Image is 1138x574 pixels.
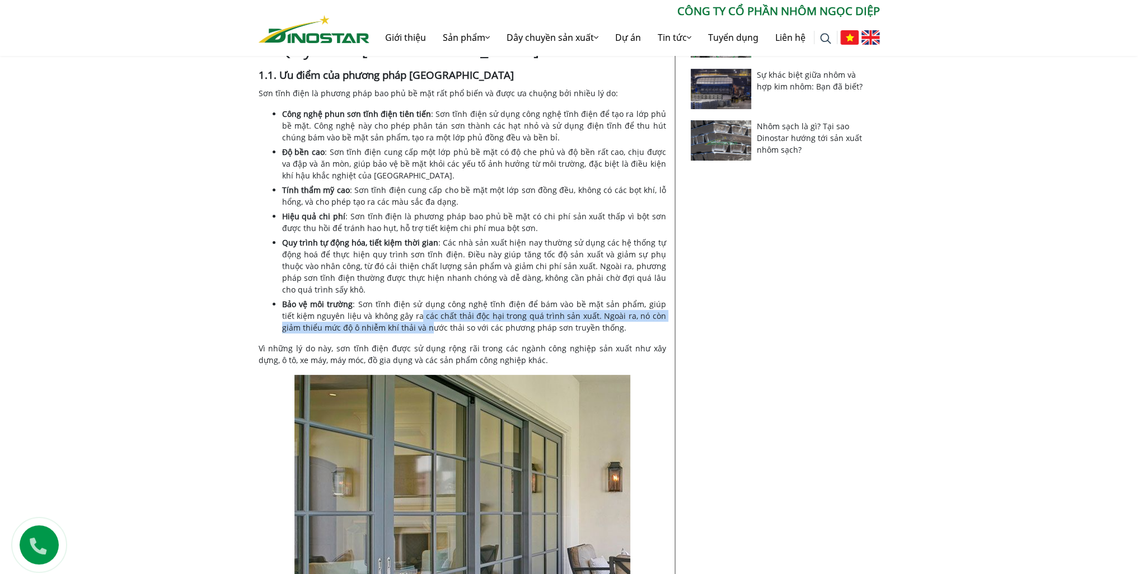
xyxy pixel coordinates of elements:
b: Độ bền cao [282,147,325,157]
img: Nhôm sạch là gì? Tại sao Dinostar hướng tới sản xuất nhôm sạch? [691,120,752,161]
a: Tin tức [649,20,700,55]
a: Liên hệ [767,20,814,55]
span: Sơn tĩnh điện là phương pháp bao phủ bề mặt rất phổ biến và được ưa chuộng bởi nhiều lý do: [259,88,618,98]
a: Nhôm sạch là gì? Tại sao Dinostar hướng tới sản xuất nhôm sạch? [757,121,862,155]
b: Bảo vệ môi trường [282,299,353,309]
p: CÔNG TY CỔ PHẦN NHÔM NGỌC DIỆP [369,3,880,20]
a: Sản phẩm [434,20,498,55]
b: Công nghệ phun sơn tĩnh điện tiên tiến [282,109,432,119]
a: Dự án [607,20,649,55]
h2: 1. Quy trình [GEOGRAPHIC_DATA] [259,38,666,59]
span: 1.1. Ưu điểm của phương pháp [GEOGRAPHIC_DATA] [259,68,514,82]
span: : Sơn tĩnh điện cung cấp một lớp phủ bề mặt có độ che phủ và độ bền rất cao, chịu được va đập và ... [282,147,666,181]
span: : Sơn tĩnh điện là phương pháp bao phủ bề mặt có chi phí sản xuất thấp vì bột sơn được thu hồi để... [282,211,666,233]
b: Tính thẩm mỹ cao [282,185,350,195]
img: Nhôm Dinostar [259,15,369,43]
b: Quy trình tự động hóa, tiết kiệm thời gian [282,237,438,248]
a: Dây chuyền sản xuất [498,20,607,55]
span: Vì những lý do này, sơn tĩnh điện được sử dụng rộng rãi trong các ngành công nghiệp sản xuất như ... [259,343,666,365]
img: Tiếng Việt [840,30,859,45]
img: search [820,33,831,44]
a: Giới thiệu [377,20,434,55]
a: Sự khác biệt giữa nhôm và hợp kim nhôm: Bạn đã biết? [757,69,863,92]
span: : Các nhà sản xuất hiện nay thường sử dụng các hệ thống tự động hoá để thực hiện quy trình sơn tĩ... [282,237,666,295]
img: English [861,30,880,45]
img: Sự khác biệt giữa nhôm và hợp kim nhôm: Bạn đã biết? [691,69,752,109]
span: : Sơn tĩnh điện cung cấp cho bề mặt một lớp sơn đồng đều, không có các bọt khí, lỗ hổng, và cho p... [282,185,666,207]
span: : Sơn tĩnh điện sử dụng công nghệ tĩnh điện để bám vào bề mặt sản phẩm, giúp tiết kiệm nguyên liệ... [282,299,666,333]
a: Tuyển dụng [700,20,767,55]
b: Hiệu quả chi phí [282,211,345,222]
span: : Sơn tĩnh điện sử dụng công nghệ tĩnh điện để tạo ra lớp phủ bề mặt. Công nghệ này cho phép phân... [282,109,666,143]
